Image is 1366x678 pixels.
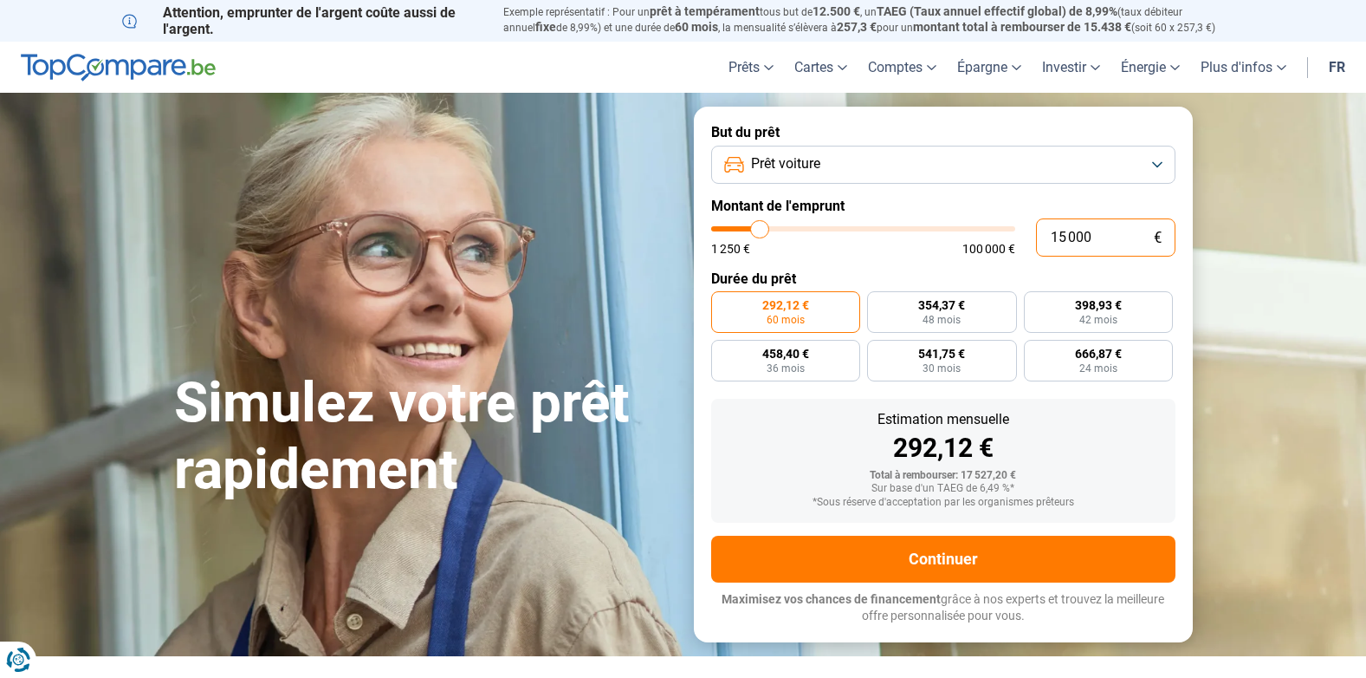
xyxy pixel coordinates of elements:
span: 36 mois [767,363,805,374]
div: *Sous réserve d'acceptation par les organismes prêteurs [725,497,1162,509]
h1: Simulez votre prêt rapidement [174,370,673,504]
span: 398,93 € [1075,299,1122,311]
a: Investir [1032,42,1110,93]
button: Prêt voiture [711,146,1175,184]
span: TAEG (Taux annuel effectif global) de 8,99% [877,4,1117,18]
span: prêt à tempérament [650,4,760,18]
button: Continuer [711,536,1175,583]
span: 48 mois [923,315,961,325]
a: Cartes [784,42,858,93]
p: Attention, emprunter de l'argent coûte aussi de l'argent. [122,4,482,37]
span: 354,37 € [918,299,965,311]
span: 60 mois [675,20,718,34]
span: 458,40 € [762,348,809,360]
span: Maximisez vos chances de financement [722,592,941,606]
label: But du prêt [711,124,1175,140]
span: 30 mois [923,363,961,374]
p: grâce à nos experts et trouvez la meilleure offre personnalisée pour vous. [711,591,1175,625]
div: Total à rembourser: 17 527,20 € [725,470,1162,482]
span: Prêt voiture [751,154,820,173]
span: 257,3 € [837,20,877,34]
label: Durée du prêt [711,271,1175,287]
a: Énergie [1110,42,1190,93]
span: 292,12 € [762,299,809,311]
a: Comptes [858,42,947,93]
div: Estimation mensuelle [725,413,1162,427]
a: Épargne [947,42,1032,93]
span: fixe [535,20,556,34]
p: Exemple représentatif : Pour un tous but de , un (taux débiteur annuel de 8,99%) et une durée de ... [503,4,1245,36]
span: 60 mois [767,315,805,325]
span: 12.500 € [812,4,860,18]
div: Sur base d'un TAEG de 6,49 %* [725,483,1162,495]
span: 541,75 € [918,348,965,360]
span: montant total à rembourser de 15.438 € [913,20,1131,34]
span: 42 mois [1079,315,1117,325]
a: Prêts [718,42,784,93]
a: fr [1318,42,1356,93]
div: 292,12 € [725,435,1162,461]
span: 1 250 € [711,243,750,255]
span: 24 mois [1079,363,1117,374]
img: TopCompare [21,54,216,81]
label: Montant de l'emprunt [711,198,1175,214]
a: Plus d'infos [1190,42,1297,93]
span: € [1154,231,1162,245]
span: 666,87 € [1075,348,1122,360]
span: 100 000 € [962,243,1015,255]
